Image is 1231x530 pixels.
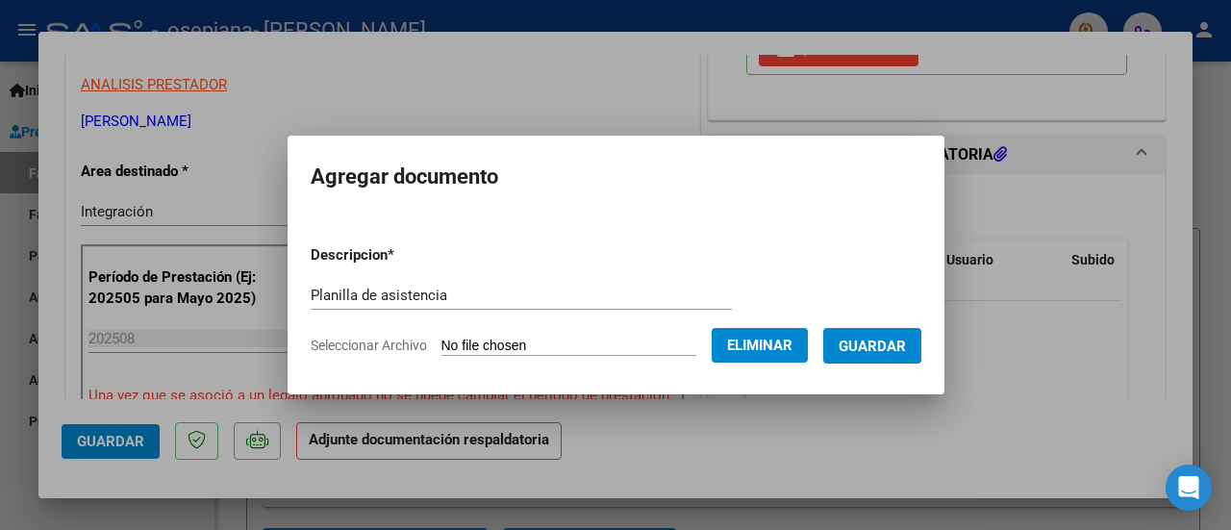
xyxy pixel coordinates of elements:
[727,337,792,354] span: Eliminar
[311,159,921,195] h2: Agregar documento
[1166,465,1212,511] div: Open Intercom Messenger
[311,338,427,353] span: Seleccionar Archivo
[823,328,921,364] button: Guardar
[839,338,906,355] span: Guardar
[712,328,808,363] button: Eliminar
[311,244,494,266] p: Descripcion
